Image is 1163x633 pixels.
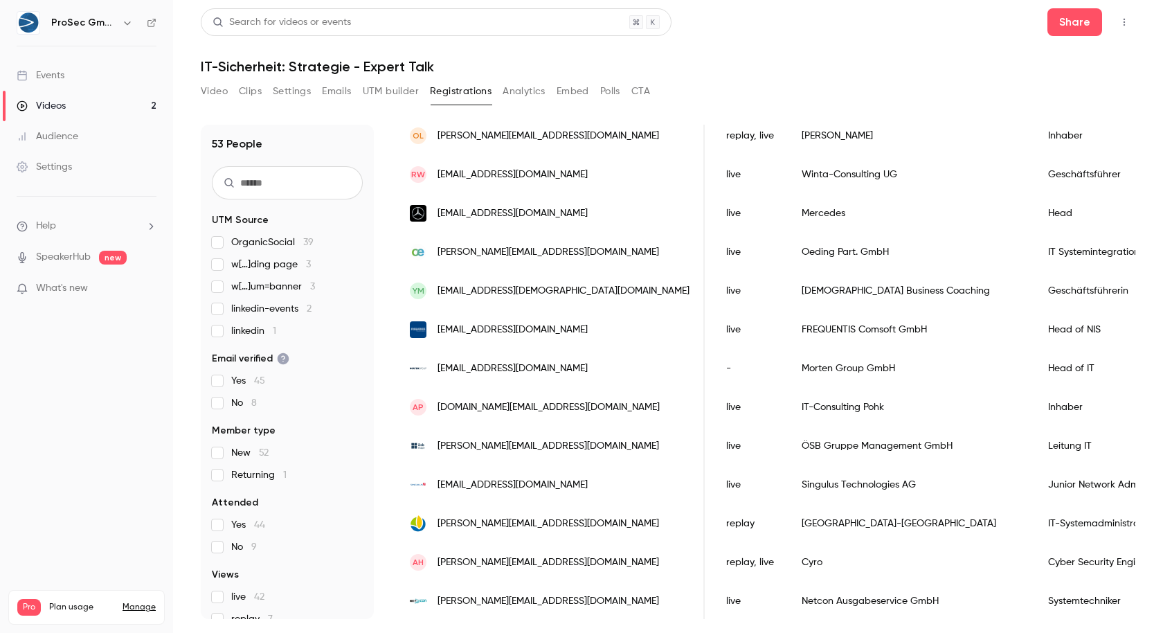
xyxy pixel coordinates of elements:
[438,517,659,531] span: [PERSON_NAME][EMAIL_ADDRESS][DOMAIN_NAME]
[17,160,72,174] div: Settings
[438,439,659,454] span: [PERSON_NAME][EMAIL_ADDRESS][DOMAIN_NAME]
[438,323,588,337] span: [EMAIL_ADDRESS][DOMAIN_NAME]
[712,233,788,271] div: live
[712,116,788,155] div: replay, live
[788,388,1034,427] div: IT-Consulting Pohk
[557,80,589,102] button: Embed
[212,424,276,438] span: Member type
[231,235,314,249] span: OrganicSocial
[712,155,788,194] div: live
[307,304,312,314] span: 2
[231,590,264,604] span: live
[712,349,788,388] div: -
[251,542,257,552] span: 9
[231,518,265,532] span: Yes
[213,15,351,30] div: Search for videos or events
[259,448,269,458] span: 52
[788,116,1034,155] div: [PERSON_NAME]
[438,129,659,143] span: [PERSON_NAME][EMAIL_ADDRESS][DOMAIN_NAME]
[503,80,546,102] button: Analytics
[430,80,492,102] button: Registrations
[49,602,114,613] span: Plan usage
[410,476,426,493] img: singulus.de
[712,194,788,233] div: live
[413,556,424,569] span: AH
[322,80,351,102] button: Emails
[712,465,788,504] div: live
[1047,8,1102,36] button: Share
[363,80,419,102] button: UTM builder
[712,543,788,582] div: replay, live
[36,250,91,265] a: SpeakerHub
[254,376,265,386] span: 45
[99,251,127,265] span: new
[712,388,788,427] div: live
[788,310,1034,349] div: FREQUENTIS Comsoft GmbH
[438,284,689,298] span: [EMAIL_ADDRESS][DEMOGRAPHIC_DATA][DOMAIN_NAME]
[212,352,289,366] span: Email verified
[17,599,41,616] span: Pro
[788,543,1034,582] div: Cyro
[438,594,659,609] span: [PERSON_NAME][EMAIL_ADDRESS][DOMAIN_NAME]
[273,80,311,102] button: Settings
[438,245,659,260] span: [PERSON_NAME][EMAIL_ADDRESS][DOMAIN_NAME]
[17,219,156,233] li: help-dropdown-opener
[411,168,425,181] span: RW
[36,219,56,233] span: Help
[212,496,258,510] span: Attended
[788,194,1034,233] div: Mercedes
[231,446,269,460] span: New
[788,155,1034,194] div: Winta-Consulting UG
[788,504,1034,543] div: [GEOGRAPHIC_DATA]-[GEOGRAPHIC_DATA]
[438,362,588,376] span: [EMAIL_ADDRESS][DOMAIN_NAME]
[438,206,588,221] span: [EMAIL_ADDRESS][DOMAIN_NAME]
[788,582,1034,621] div: Netcon Ausgabeservice GmbH
[17,99,66,113] div: Videos
[631,80,650,102] button: CTA
[600,80,620,102] button: Polls
[788,233,1034,271] div: Oeding Part. GmbH
[410,321,426,338] img: frequentis.com
[303,238,314,247] span: 39
[231,324,276,338] span: linkedin
[273,326,276,336] span: 1
[231,396,257,410] span: No
[212,213,269,227] span: UTM Source
[712,427,788,465] div: live
[788,271,1034,310] div: [DEMOGRAPHIC_DATA] Business Coaching
[438,478,588,492] span: [EMAIL_ADDRESS][DOMAIN_NAME]
[410,360,426,377] img: morten-group.com
[251,398,257,408] span: 8
[788,349,1034,388] div: Morten Group GmbH
[438,555,659,570] span: [PERSON_NAME][EMAIL_ADDRESS][DOMAIN_NAME]
[712,310,788,349] div: live
[17,69,64,82] div: Events
[413,401,424,413] span: AP
[410,515,426,532] img: kliniken-oal-kf.de
[212,136,262,152] h1: 53 People
[231,612,273,626] span: replay
[231,540,257,554] span: No
[231,374,265,388] span: Yes
[51,16,116,30] h6: ProSec GmbH
[283,470,287,480] span: 1
[212,568,239,582] span: Views
[712,582,788,621] div: live
[17,130,78,143] div: Audience
[306,260,311,269] span: 3
[254,520,265,530] span: 44
[712,504,788,543] div: replay
[788,427,1034,465] div: ÖSB Gruppe Management GmbH
[1113,11,1135,33] button: Top Bar Actions
[788,465,1034,504] div: Singulus Technologies AG
[438,400,660,415] span: [DOMAIN_NAME][EMAIL_ADDRESS][DOMAIN_NAME]
[17,12,39,34] img: ProSec GmbH
[310,282,315,292] span: 3
[201,80,228,102] button: Video
[413,285,424,297] span: YM
[410,244,426,260] img: oeding.de
[410,205,426,222] img: mercedes-benz.com
[254,592,264,602] span: 42
[231,302,312,316] span: linkedin-events
[410,593,426,609] img: netconservice.de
